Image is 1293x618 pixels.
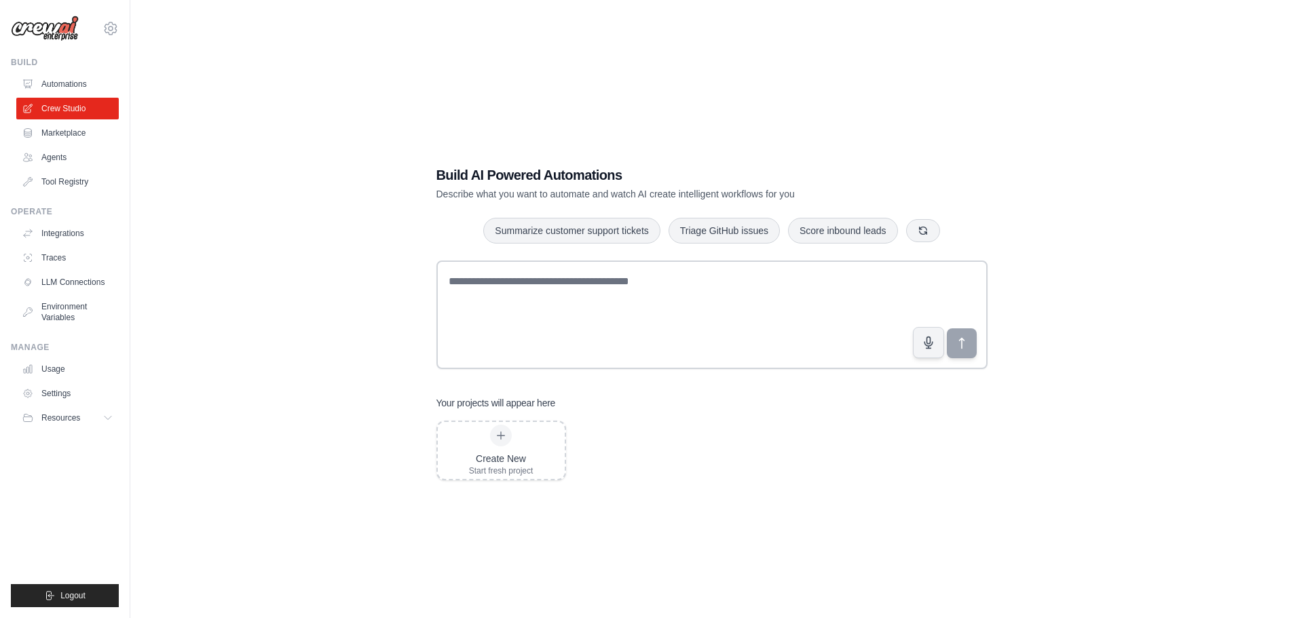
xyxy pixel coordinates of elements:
div: Create New [469,452,533,465]
div: Operate [11,206,119,217]
h1: Build AI Powered Automations [436,166,893,185]
a: Settings [16,383,119,404]
a: Environment Variables [16,296,119,328]
button: Score inbound leads [788,218,898,244]
button: Logout [11,584,119,607]
a: Automations [16,73,119,95]
a: Traces [16,247,119,269]
h3: Your projects will appear here [436,396,556,410]
button: Summarize customer support tickets [483,218,660,244]
img: Logo [11,16,79,41]
span: Resources [41,412,80,423]
button: Click to speak your automation idea [913,327,944,358]
button: Resources [16,407,119,429]
div: Manage [11,342,119,353]
div: Build [11,57,119,68]
button: Triage GitHub issues [669,218,780,244]
a: Tool Registry [16,171,119,193]
button: Get new suggestions [906,219,940,242]
div: Start fresh project [469,465,533,476]
a: Crew Studio [16,98,119,119]
p: Describe what you want to automate and watch AI create intelligent workflows for you [436,187,893,201]
a: LLM Connections [16,271,119,293]
a: Agents [16,147,119,168]
span: Logout [60,590,86,601]
a: Marketplace [16,122,119,144]
a: Usage [16,358,119,380]
a: Integrations [16,223,119,244]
